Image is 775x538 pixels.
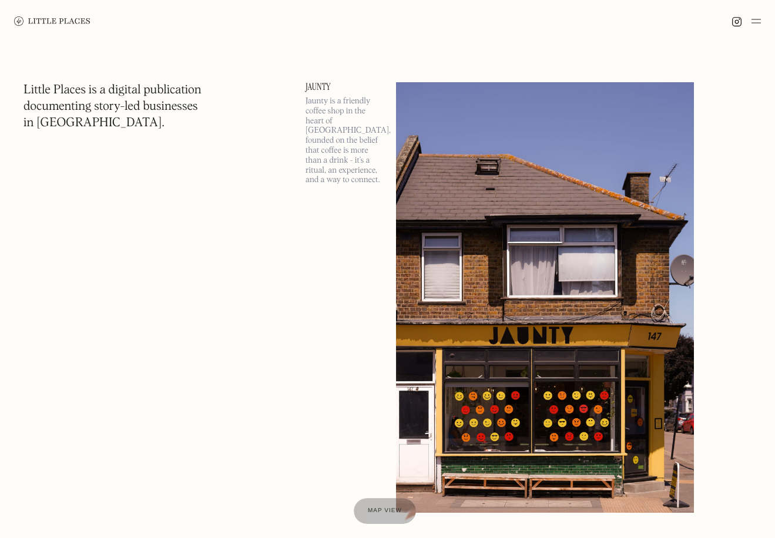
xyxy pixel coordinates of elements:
[396,82,694,513] img: Jaunty
[306,96,382,185] p: Jaunty is a friendly coffee shop in the heart of [GEOGRAPHIC_DATA], founded on the belief that co...
[24,82,202,132] h1: Little Places is a digital publication documenting story-led businesses in [GEOGRAPHIC_DATA].
[306,82,382,92] a: Jaunty
[368,507,402,514] span: Map view
[354,498,416,524] a: Map view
